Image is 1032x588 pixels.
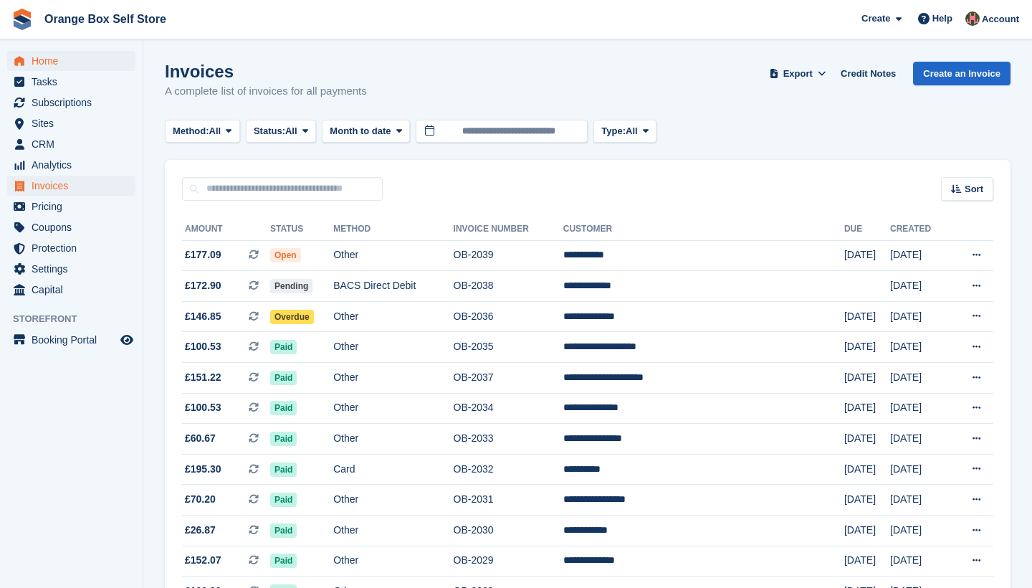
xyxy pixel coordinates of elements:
[7,330,135,350] a: menu
[32,280,118,300] span: Capital
[185,339,221,354] span: £100.53
[270,248,301,262] span: Open
[185,553,221,568] span: £152.07
[270,432,297,446] span: Paid
[783,67,813,81] span: Export
[32,155,118,175] span: Analytics
[890,218,950,241] th: Created
[270,463,297,477] span: Paid
[890,424,950,455] td: [DATE]
[454,485,563,516] td: OB-2031
[626,124,638,138] span: All
[32,72,118,92] span: Tasks
[454,271,563,302] td: OB-2038
[844,218,890,241] th: Due
[333,271,453,302] td: BACS Direct Debit
[7,176,135,196] a: menu
[454,218,563,241] th: Invoice Number
[890,240,950,271] td: [DATE]
[32,238,118,258] span: Protection
[7,72,135,92] a: menu
[185,523,216,538] span: £26.87
[454,301,563,332] td: OB-2036
[932,11,952,26] span: Help
[890,454,950,485] td: [DATE]
[270,493,297,507] span: Paid
[173,124,209,138] span: Method:
[165,83,367,100] p: A complete list of invoices for all payments
[32,330,118,350] span: Booking Portal
[270,279,312,293] span: Pending
[890,393,950,424] td: [DATE]
[330,124,391,138] span: Month to date
[7,113,135,133] a: menu
[844,485,890,516] td: [DATE]
[185,431,216,446] span: £60.67
[32,93,118,113] span: Subscriptions
[185,462,221,477] span: £195.30
[285,124,297,138] span: All
[333,332,453,363] td: Other
[766,62,829,85] button: Export
[844,301,890,332] td: [DATE]
[39,7,172,31] a: Orange Box Self Store
[322,120,410,143] button: Month to date
[32,134,118,154] span: CRM
[333,363,453,394] td: Other
[890,301,950,332] td: [DATE]
[890,271,950,302] td: [DATE]
[185,400,221,415] span: £100.53
[333,393,453,424] td: Other
[270,218,333,241] th: Status
[270,401,297,415] span: Paid
[32,217,118,237] span: Coupons
[165,62,367,81] h1: Invoices
[333,240,453,271] td: Other
[32,51,118,71] span: Home
[270,340,297,354] span: Paid
[165,120,240,143] button: Method: All
[11,9,33,30] img: stora-icon-8386f47178a22dfd0bd8f6a31ec36ba5ce8667c1dd55bd0f319d3a0aa187defe.svg
[890,332,950,363] td: [DATE]
[844,454,890,485] td: [DATE]
[861,11,890,26] span: Create
[890,516,950,546] td: [DATE]
[454,240,563,271] td: OB-2039
[890,363,950,394] td: [DATE]
[254,124,285,138] span: Status:
[7,155,135,175] a: menu
[32,176,118,196] span: Invoices
[835,62,902,85] a: Credit Notes
[7,196,135,217] a: menu
[454,393,563,424] td: OB-2034
[7,93,135,113] a: menu
[209,124,221,138] span: All
[7,238,135,258] a: menu
[32,196,118,217] span: Pricing
[333,454,453,485] td: Card
[118,331,135,348] a: Preview store
[7,51,135,71] a: menu
[185,492,216,507] span: £70.20
[13,312,143,326] span: Storefront
[7,134,135,154] a: menu
[270,371,297,385] span: Paid
[890,546,950,577] td: [DATE]
[185,247,221,262] span: £177.09
[844,424,890,455] td: [DATE]
[333,546,453,577] td: Other
[844,546,890,577] td: [DATE]
[7,217,135,237] a: menu
[454,546,563,577] td: OB-2029
[601,124,626,138] span: Type:
[844,240,890,271] td: [DATE]
[185,309,221,324] span: £146.85
[270,523,297,538] span: Paid
[593,120,656,143] button: Type: All
[965,11,980,26] img: David Clark
[185,370,221,385] span: £151.22
[982,12,1019,27] span: Account
[333,485,453,516] td: Other
[913,62,1010,85] a: Create an Invoice
[270,554,297,568] span: Paid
